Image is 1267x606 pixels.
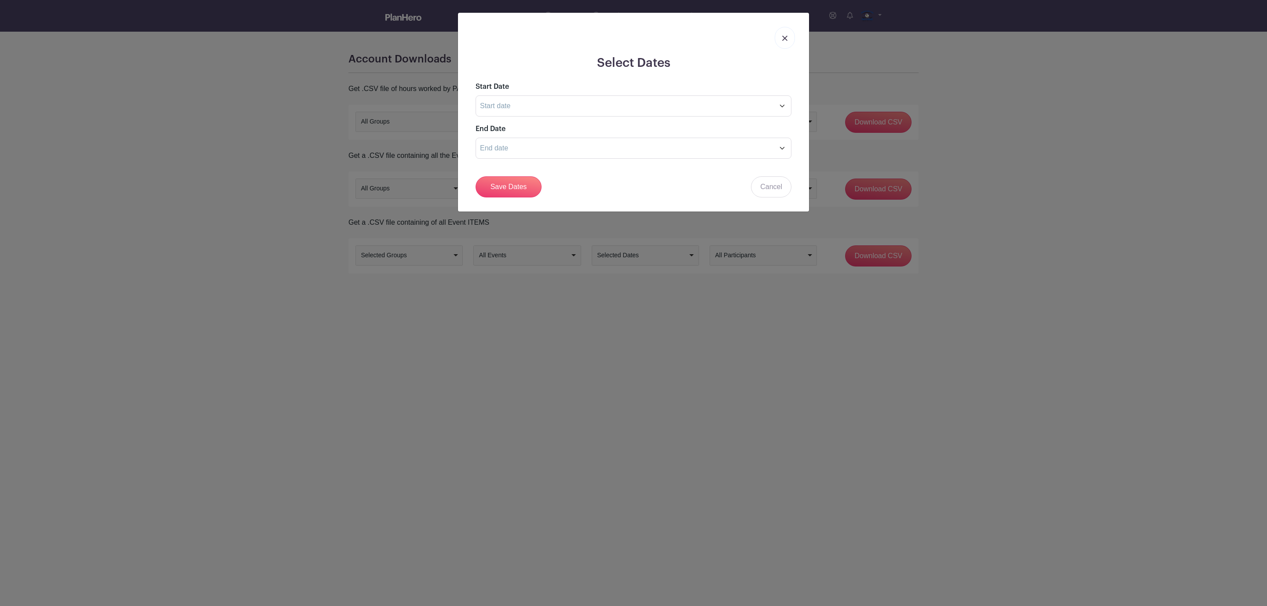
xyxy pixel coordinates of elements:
label: Start Date [476,81,509,92]
img: close_button-5f87c8562297e5c2d7936805f587ecaba9071eb48480494691a3f1689db116b3.svg [782,36,787,41]
h3: Select Dates [465,56,802,71]
input: End date [476,138,791,159]
a: Save Dates [476,176,542,197]
input: Start date [476,95,791,117]
a: Cancel [751,176,791,197]
label: End Date [476,124,505,134]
